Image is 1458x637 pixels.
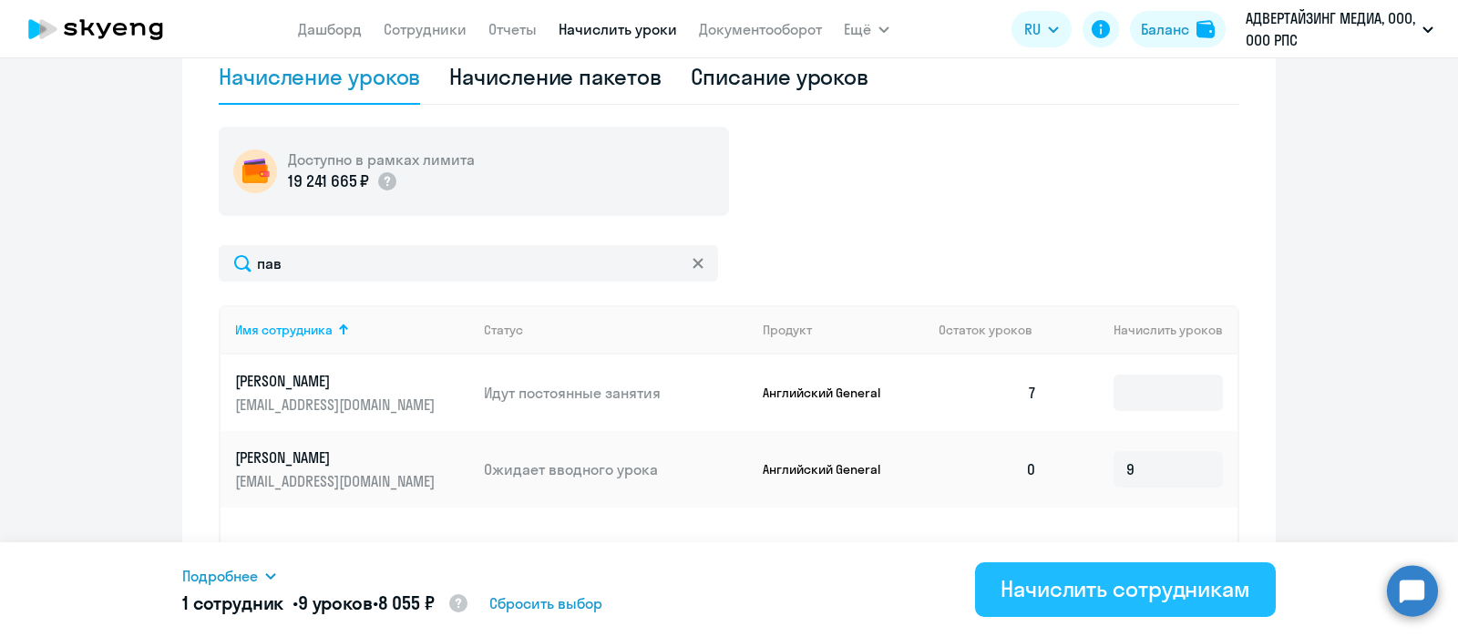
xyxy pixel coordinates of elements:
[1001,574,1250,603] div: Начислить сотрудникам
[699,20,822,38] a: Документооборот
[763,322,812,338] div: Продукт
[384,20,467,38] a: Сотрудники
[288,170,369,193] p: 19 241 665 ₽
[939,322,1032,338] span: Остаток уроков
[298,591,373,614] span: 9 уроков
[484,322,748,338] div: Статус
[378,591,435,614] span: 8 055 ₽
[844,11,889,47] button: Ещё
[235,447,439,467] p: [PERSON_NAME]
[298,20,362,38] a: Дашборд
[288,149,475,170] h5: Доступно в рамках лимита
[1196,20,1215,38] img: balance
[233,149,277,193] img: wallet-circle.png
[488,20,537,38] a: Отчеты
[235,371,469,415] a: [PERSON_NAME][EMAIL_ADDRESS][DOMAIN_NAME]
[182,565,258,587] span: Подробнее
[235,447,469,491] a: [PERSON_NAME][EMAIL_ADDRESS][DOMAIN_NAME]
[1237,7,1443,51] button: АДВЕРТАЙЗИНГ МЕДИА, ООО, ООО РПС
[235,471,439,491] p: [EMAIL_ADDRESS][DOMAIN_NAME]
[763,385,899,401] p: Английский General
[489,592,602,614] span: Сбросить выбор
[939,322,1052,338] div: Остаток уроков
[219,245,718,282] input: Поиск по имени, email, продукту или статусу
[219,62,420,91] div: Начисление уроков
[235,395,439,415] p: [EMAIL_ADDRESS][DOMAIN_NAME]
[559,20,677,38] a: Начислить уроки
[484,459,748,479] p: Ожидает вводного урока
[691,62,869,91] div: Списание уроков
[924,354,1052,431] td: 7
[182,591,469,618] h5: 1 сотрудник • •
[235,371,439,391] p: [PERSON_NAME]
[924,431,1052,508] td: 0
[1246,7,1415,51] p: АДВЕРТАЙЗИНГ МЕДИА, ООО, ООО РПС
[1011,11,1072,47] button: RU
[763,461,899,478] p: Английский General
[484,322,523,338] div: Статус
[449,62,661,91] div: Начисление пакетов
[763,322,925,338] div: Продукт
[1130,11,1226,47] button: Балансbalance
[484,383,748,403] p: Идут постоянные занятия
[1141,18,1189,40] div: Баланс
[975,562,1276,617] button: Начислить сотрудникам
[1024,18,1041,40] span: RU
[1052,305,1237,354] th: Начислить уроков
[235,322,333,338] div: Имя сотрудника
[844,18,871,40] span: Ещё
[235,322,469,338] div: Имя сотрудника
